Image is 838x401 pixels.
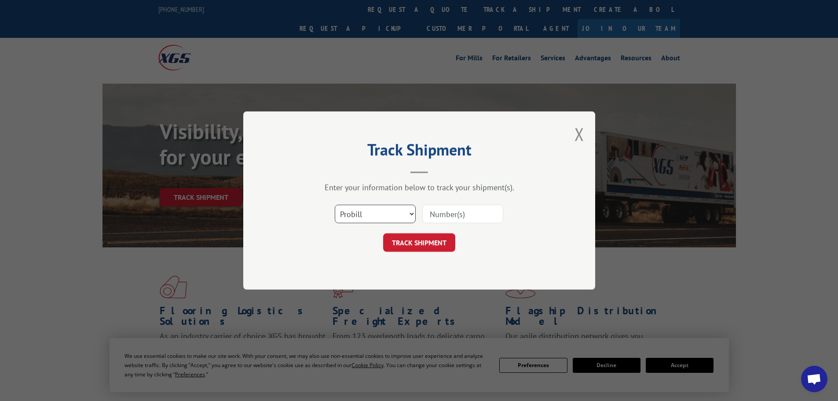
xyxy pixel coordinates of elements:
[383,233,455,252] button: TRACK SHIPMENT
[287,182,551,192] div: Enter your information below to track your shipment(s).
[575,122,584,146] button: Close modal
[801,366,827,392] div: Open chat
[422,205,503,223] input: Number(s)
[287,143,551,160] h2: Track Shipment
